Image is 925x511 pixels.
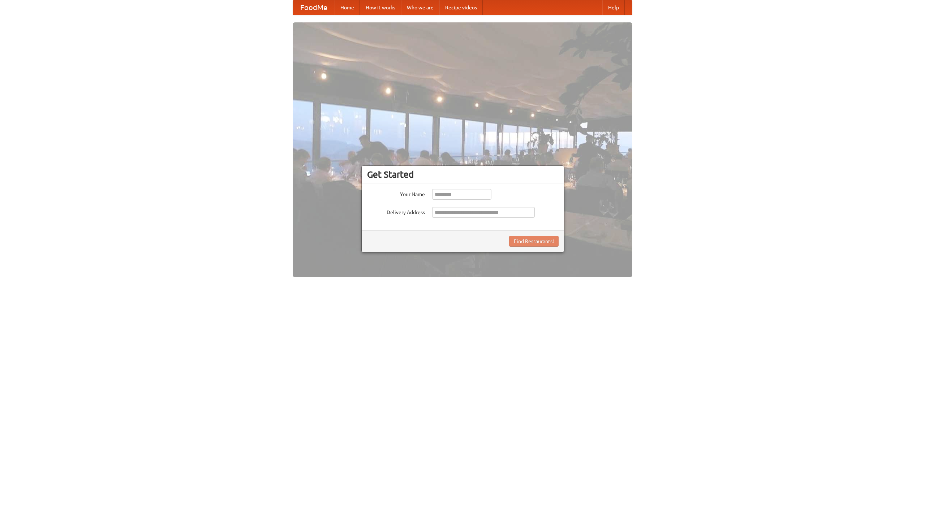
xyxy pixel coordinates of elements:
h3: Get Started [367,169,559,180]
a: Who we are [401,0,439,15]
a: Help [602,0,625,15]
label: Your Name [367,189,425,198]
a: Home [335,0,360,15]
a: How it works [360,0,401,15]
a: FoodMe [293,0,335,15]
a: Recipe videos [439,0,483,15]
button: Find Restaurants! [509,236,559,247]
label: Delivery Address [367,207,425,216]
